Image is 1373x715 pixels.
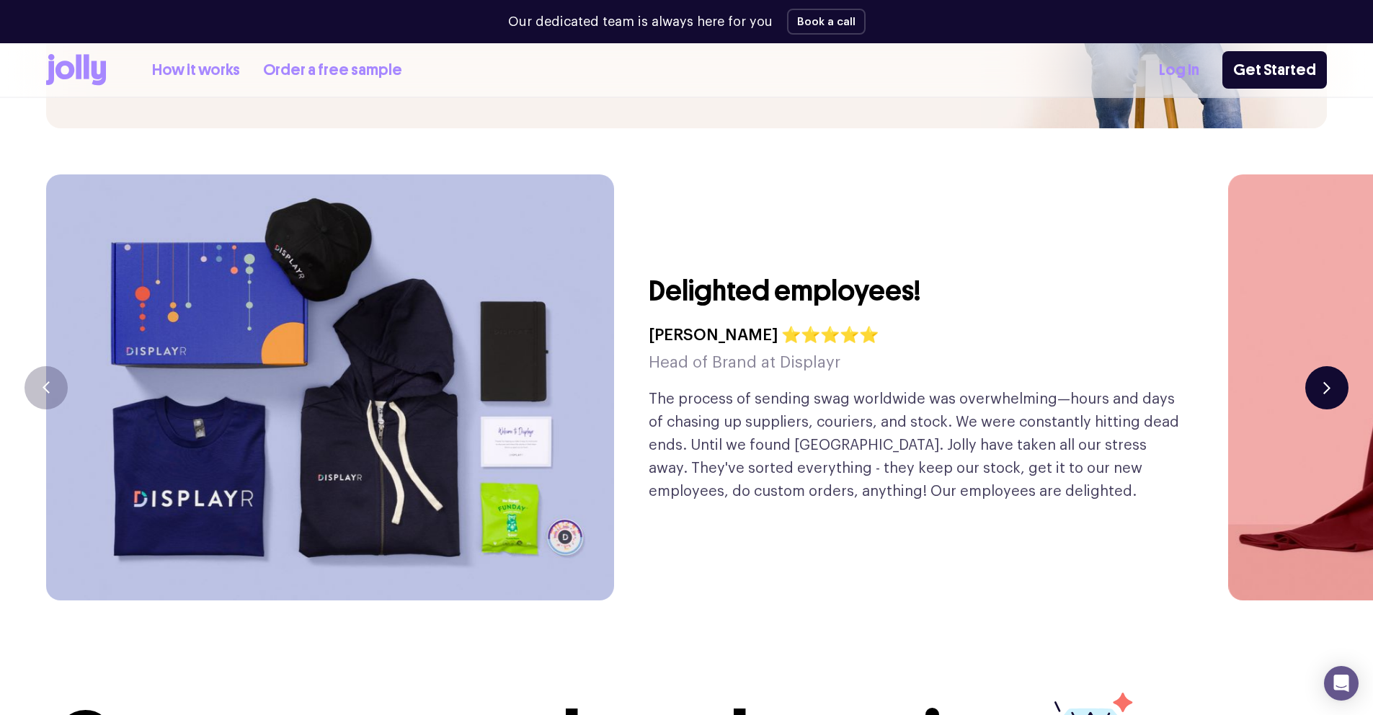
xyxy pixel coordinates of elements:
[649,272,920,310] h3: Delighted employees!
[649,349,879,376] h5: Head of Brand at Displayr
[263,58,402,82] a: Order a free sample
[508,12,773,32] p: Our dedicated team is always here for you
[1159,58,1199,82] a: Log In
[649,321,879,349] h4: [PERSON_NAME] ⭐⭐⭐⭐⭐
[152,58,240,82] a: How it works
[1324,666,1359,701] div: Open Intercom Messenger
[649,388,1182,503] p: The process of sending swag worldwide was overwhelming—hours and days of chasing up suppliers, co...
[1222,51,1327,89] a: Get Started
[787,9,866,35] button: Book a call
